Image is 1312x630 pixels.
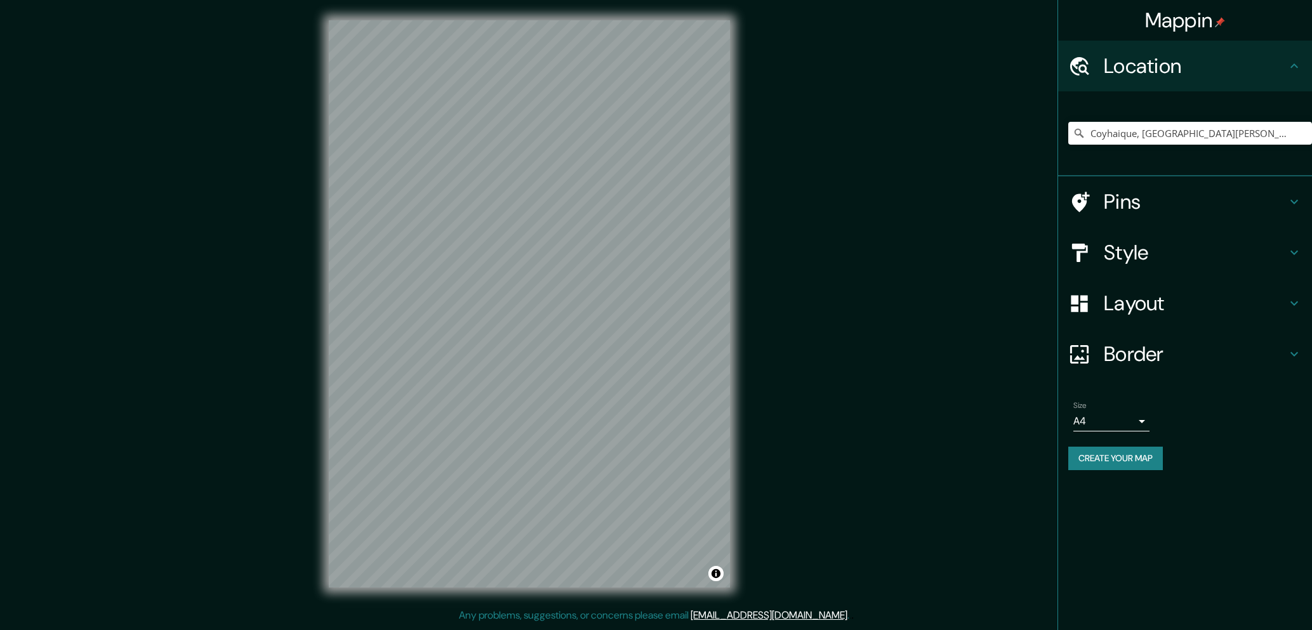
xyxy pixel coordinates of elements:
h4: Layout [1104,291,1287,316]
h4: Mappin [1145,8,1226,33]
a: [EMAIL_ADDRESS][DOMAIN_NAME] [691,608,847,622]
div: Layout [1058,278,1312,329]
div: Location [1058,41,1312,91]
img: pin-icon.png [1215,17,1225,27]
div: Pins [1058,176,1312,227]
input: Pick your city or area [1068,122,1312,145]
h4: Border [1104,341,1287,367]
div: Border [1058,329,1312,379]
div: . [849,608,851,623]
h4: Pins [1104,189,1287,214]
canvas: Map [329,20,730,587]
button: Create your map [1068,447,1163,470]
p: Any problems, suggestions, or concerns please email . [459,608,849,623]
h4: Location [1104,53,1287,79]
div: A4 [1073,411,1150,431]
div: . [851,608,854,623]
h4: Style [1104,240,1287,265]
button: Toggle attribution [708,566,724,581]
div: Style [1058,227,1312,278]
label: Size [1073,400,1087,411]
